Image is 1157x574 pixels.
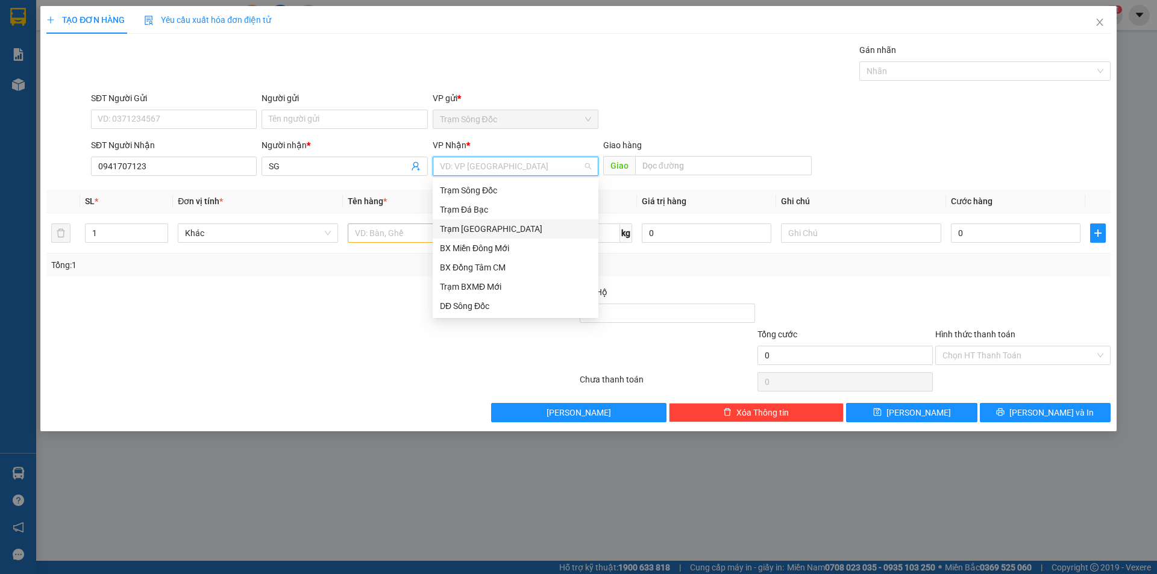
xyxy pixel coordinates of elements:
div: BX Miền Đông Mới [440,242,591,255]
button: printer[PERSON_NAME] và In [980,403,1111,422]
span: [PERSON_NAME] và In [1009,406,1094,419]
div: Trạm Đá Bạc [440,203,591,216]
span: Thu Hộ [580,287,607,297]
span: Tổng cước [757,329,797,339]
input: Ghi Chú [781,223,941,243]
button: delete [51,223,71,243]
span: Đơn vị tính [178,196,223,206]
div: Trạm [GEOGRAPHIC_DATA] [78,10,201,39]
label: Hình thức thanh toán [935,329,1015,339]
div: Người nhận [262,139,427,152]
button: plus [1090,223,1106,243]
div: BÉ BẦU.....[PERSON_NAME] [78,39,201,68]
button: [PERSON_NAME] [491,403,666,422]
div: BX Đồng Tâm CM [440,261,591,274]
span: [PERSON_NAME] [547,406,611,419]
span: Giá trị hàng [642,196,686,206]
span: plus [46,16,55,24]
span: Cước hàng [951,196,992,206]
button: save[PERSON_NAME] [846,403,977,422]
div: Trạm Sông Đốc [440,184,591,197]
div: DĐ Sông Đốc [440,299,591,313]
div: Chưa thanh toán [578,373,756,394]
input: Dọc đường [635,156,812,175]
div: Trạm BXMĐ Mới [433,277,598,296]
div: Trạm Sông Đốc [433,181,598,200]
span: Yêu cầu xuất hóa đơn điện tử [144,15,271,25]
span: Giao [603,156,635,175]
div: Trạm BXMĐ Mới [440,280,591,293]
span: [PERSON_NAME] [886,406,951,419]
span: Khác [185,224,331,242]
span: Xóa Thông tin [736,406,789,419]
img: icon [144,16,154,25]
span: Trạm Sông Đốc [440,110,591,128]
div: SĐT Người Nhận [91,139,257,152]
button: Close [1083,6,1117,40]
span: plus [1091,228,1105,238]
div: Trạm Sông Đốc [10,10,70,39]
span: save [873,408,882,417]
span: kg [620,223,632,243]
span: Tên hàng [348,196,387,206]
span: VP Nhận [433,140,466,150]
span: close [1095,17,1105,27]
span: SL [85,196,95,206]
input: VD: Bàn, Ghế [348,223,508,243]
button: deleteXóa Thông tin [669,403,844,422]
label: Gán nhãn [859,45,896,55]
div: 0971790409 [78,68,201,85]
input: 0 [642,223,771,243]
span: Giao hàng [603,140,642,150]
div: BX Miền Đông Mới [433,239,598,258]
div: Người gửi [262,92,427,105]
span: user-add [411,161,421,171]
span: Gửi: [10,11,29,24]
div: SĐT Người Gửi [91,92,257,105]
div: Trạm [GEOGRAPHIC_DATA] [440,222,591,236]
div: Trạm Đá Bạc [433,200,598,219]
span: printer [996,408,1005,417]
div: DĐ Sông Đốc [433,296,598,316]
span: TẠO ĐƠN HÀNG [46,15,125,25]
span: Nhận: [78,11,107,24]
span: delete [723,408,732,417]
div: Tổng: 1 [51,258,447,272]
div: Trạm Sài Gòn [433,219,598,239]
div: BX Đồng Tâm CM [433,258,598,277]
th: Ghi chú [776,190,946,213]
div: VP gửi [433,92,598,105]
